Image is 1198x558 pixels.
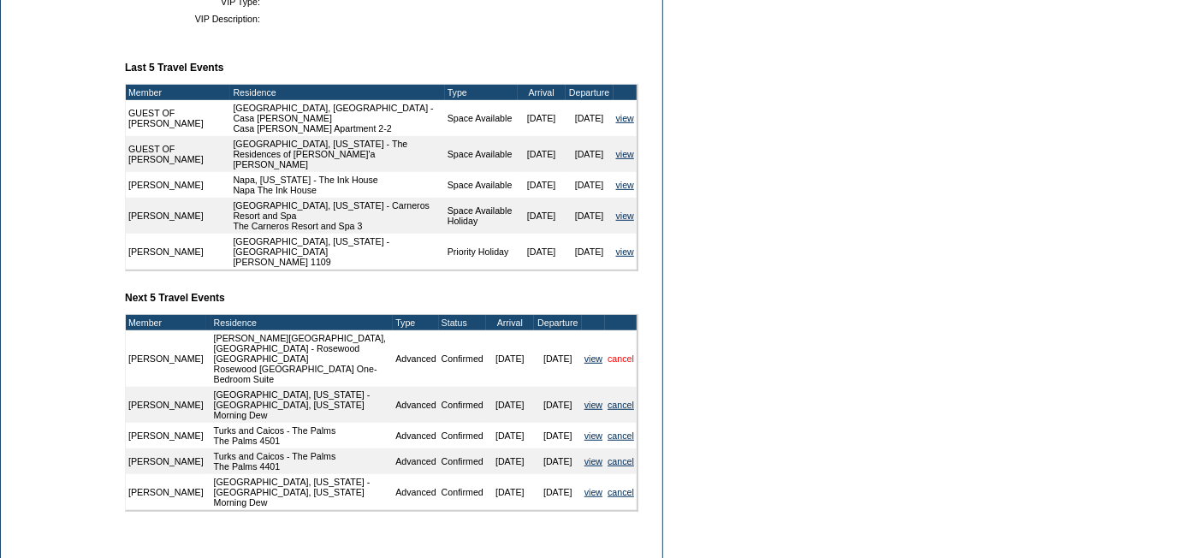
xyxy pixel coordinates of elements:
[445,198,518,234] td: Space Available Holiday
[616,113,634,123] a: view
[445,136,518,172] td: Space Available
[126,330,206,387] td: [PERSON_NAME]
[486,423,534,448] td: [DATE]
[230,172,444,198] td: Napa, [US_STATE] - The Ink House Napa The Ink House
[486,474,534,510] td: [DATE]
[518,198,566,234] td: [DATE]
[518,85,566,100] td: Arrival
[439,387,486,423] td: Confirmed
[126,234,230,270] td: [PERSON_NAME]
[230,85,444,100] td: Residence
[584,400,602,410] a: view
[566,198,614,234] td: [DATE]
[230,100,444,136] td: [GEOGRAPHIC_DATA], [GEOGRAPHIC_DATA] - Casa [PERSON_NAME] Casa [PERSON_NAME] Apartment 2-2
[126,136,230,172] td: GUEST OF [PERSON_NAME]
[486,315,534,330] td: Arrival
[566,136,614,172] td: [DATE]
[230,234,444,270] td: [GEOGRAPHIC_DATA], [US_STATE] - [GEOGRAPHIC_DATA] [PERSON_NAME] 1109
[439,423,486,448] td: Confirmed
[616,149,634,159] a: view
[393,315,438,330] td: Type
[616,180,634,190] a: view
[126,474,206,510] td: [PERSON_NAME]
[566,234,614,270] td: [DATE]
[486,330,534,387] td: [DATE]
[230,198,444,234] td: [GEOGRAPHIC_DATA], [US_STATE] - Carneros Resort and Spa The Carneros Resort and Spa 3
[126,198,230,234] td: [PERSON_NAME]
[534,474,582,510] td: [DATE]
[126,423,206,448] td: [PERSON_NAME]
[584,456,602,466] a: view
[211,387,394,423] td: [GEOGRAPHIC_DATA], [US_STATE] - [GEOGRAPHIC_DATA], [US_STATE] Morning Dew
[393,474,438,510] td: Advanced
[125,292,225,304] b: Next 5 Travel Events
[584,487,602,497] a: view
[486,387,534,423] td: [DATE]
[126,387,206,423] td: [PERSON_NAME]
[534,387,582,423] td: [DATE]
[211,448,394,474] td: Turks and Caicos - The Palms The Palms 4401
[566,85,614,100] td: Departure
[518,172,566,198] td: [DATE]
[126,172,230,198] td: [PERSON_NAME]
[211,474,394,510] td: [GEOGRAPHIC_DATA], [US_STATE] - [GEOGRAPHIC_DATA], [US_STATE] Morning Dew
[616,246,634,257] a: view
[566,172,614,198] td: [DATE]
[608,487,634,497] a: cancel
[534,448,582,474] td: [DATE]
[518,234,566,270] td: [DATE]
[439,448,486,474] td: Confirmed
[125,62,223,74] b: Last 5 Travel Events
[132,14,260,24] td: VIP Description:
[439,330,486,387] td: Confirmed
[439,474,486,510] td: Confirmed
[584,430,602,441] a: view
[393,387,438,423] td: Advanced
[518,100,566,136] td: [DATE]
[534,315,582,330] td: Departure
[584,353,602,364] a: view
[616,211,634,221] a: view
[608,456,634,466] a: cancel
[445,172,518,198] td: Space Available
[126,315,206,330] td: Member
[445,100,518,136] td: Space Available
[230,136,444,172] td: [GEOGRAPHIC_DATA], [US_STATE] - The Residences of [PERSON_NAME]'a [PERSON_NAME]
[211,330,394,387] td: [PERSON_NAME][GEOGRAPHIC_DATA], [GEOGRAPHIC_DATA] - Rosewood [GEOGRAPHIC_DATA] Rosewood [GEOGRAPH...
[126,85,230,100] td: Member
[439,315,486,330] td: Status
[393,330,438,387] td: Advanced
[608,400,634,410] a: cancel
[566,100,614,136] td: [DATE]
[445,85,518,100] td: Type
[445,234,518,270] td: Priority Holiday
[486,448,534,474] td: [DATE]
[126,448,206,474] td: [PERSON_NAME]
[393,423,438,448] td: Advanced
[608,353,634,364] a: cancel
[534,330,582,387] td: [DATE]
[518,136,566,172] td: [DATE]
[126,100,230,136] td: GUEST OF [PERSON_NAME]
[393,448,438,474] td: Advanced
[211,315,394,330] td: Residence
[608,430,634,441] a: cancel
[211,423,394,448] td: Turks and Caicos - The Palms The Palms 4501
[534,423,582,448] td: [DATE]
